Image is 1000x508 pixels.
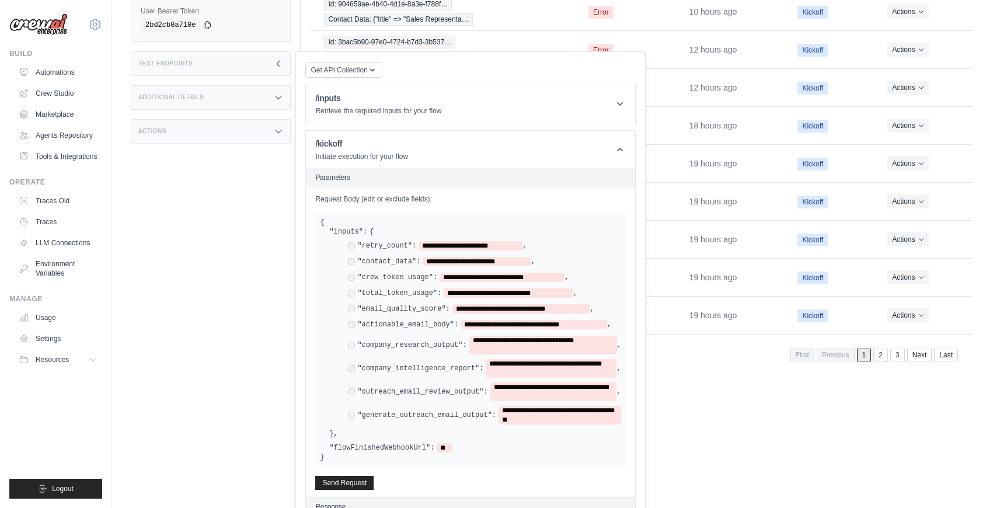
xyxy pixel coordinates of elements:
[689,45,737,54] time: September 29, 2025 at 22:38 CDT
[357,410,496,420] label: "generate_outreach_email_output":
[14,63,102,82] a: Automations
[324,36,455,48] span: Id: 3bac5b90-97e0-4724-b7d3-3b537…
[14,84,102,103] a: Crew Studio
[607,320,611,329] span: ,
[9,178,102,187] div: Operate
[887,308,929,322] button: Actions for execution
[138,94,204,101] h3: Additional Details
[797,44,828,57] span: Kickoff
[887,119,929,133] button: Actions for execution
[857,349,872,361] span: 1
[14,234,102,252] a: LLM Connections
[531,257,535,266] span: ,
[14,350,102,369] button: Resources
[357,257,420,266] label: "contact_data":
[689,197,737,206] time: September 29, 2025 at 14:56 CDT
[522,241,527,250] span: ,
[357,364,483,373] label: "company_intelligence_report":
[790,349,814,361] span: First
[887,194,929,208] button: Actions for execution
[14,126,102,145] a: Agents Repository
[9,13,68,36] img: Logo
[324,36,560,64] a: View execution details for Id
[797,6,828,19] span: Kickoff
[689,83,737,92] time: September 29, 2025 at 22:11 CDT
[14,329,102,348] a: Settings
[315,194,626,204] label: Request Body (edit or exclude fields):
[590,304,594,314] span: ,
[689,159,737,168] time: September 29, 2025 at 14:56 CDT
[138,128,166,135] h3: Actions
[616,387,621,396] span: ,
[14,308,102,327] a: Usage
[890,349,905,361] a: 3
[588,6,614,19] span: Error
[138,60,193,67] h3: Test Endpoints
[141,18,200,32] code: 2bd2cb0a710e
[329,443,434,453] label: "flowFinishedWebhookUrl":
[617,340,621,350] span: ,
[329,227,367,236] label: "inputs":
[14,105,102,124] a: Marketplace
[315,106,441,116] p: Retrieve the required inputs for your flow
[907,349,932,361] a: Next
[14,192,102,210] a: Traces Old
[14,147,102,166] a: Tools & Integrations
[942,452,1000,508] iframe: Chat Widget
[52,484,74,493] span: Logout
[934,349,958,361] a: Last
[370,227,374,236] span: {
[797,82,828,95] span: Kickoff
[357,320,458,329] label: "actionable_email_body":
[357,387,487,396] label: "outreach_email_review_output":
[887,5,929,19] button: Actions for execution
[797,120,828,133] span: Kickoff
[873,349,888,361] a: 2
[689,311,737,320] time: September 29, 2025 at 14:56 CDT
[797,309,828,322] span: Kickoff
[315,92,441,104] h1: /inputs
[14,213,102,231] a: Traces
[334,429,338,439] span: ,
[887,156,929,171] button: Actions for execution
[565,273,569,282] span: ,
[357,241,416,250] label: "retry_count":
[689,273,737,282] time: September 29, 2025 at 14:56 CDT
[797,272,828,284] span: Kickoff
[357,273,437,282] label: "crew_token_usage":
[320,218,324,227] span: {
[9,294,102,304] div: Manage
[324,13,472,26] span: Contact Data: {"title" => "Sales Representa…
[887,232,929,246] button: Actions for execution
[329,429,333,439] span: }
[689,121,737,130] time: September 29, 2025 at 15:52 CDT
[887,81,929,95] button: Actions for execution
[797,234,828,246] span: Kickoff
[817,349,855,361] span: Previous
[616,364,621,373] span: ,
[315,476,374,490] button: Send Request
[324,51,472,64] span: Contact Data: {"title" => "Sales Representa…
[573,288,577,298] span: ,
[36,355,69,364] span: Resources
[357,340,466,350] label: "company_research_output":
[315,152,408,161] p: Initiate execution for your flow
[357,288,441,298] label: "total_token_usage":
[305,62,382,78] button: Get API Collection
[887,270,929,284] button: Actions for execution
[311,65,367,75] span: Get API Collection
[357,304,450,314] label: "email_quality_score":
[141,6,281,16] label: User Bearer Token
[790,349,958,361] nav: Pagination
[315,138,408,149] h1: /kickoff
[315,173,626,182] h2: Parameters
[9,479,102,499] button: Logout
[797,158,828,171] span: Kickoff
[588,44,614,57] span: Error
[320,453,324,461] span: }
[689,235,737,244] time: September 29, 2025 at 14:56 CDT
[14,255,102,283] a: Environment Variables
[797,196,828,208] span: Kickoff
[887,43,929,57] button: Actions for execution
